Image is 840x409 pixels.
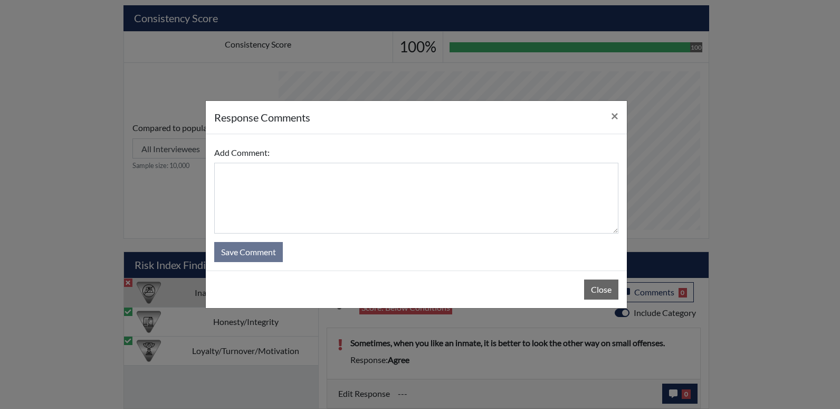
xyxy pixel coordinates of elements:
[214,109,310,125] h5: response Comments
[214,143,270,163] label: Add Comment:
[611,108,618,123] span: ×
[584,280,618,300] button: Close
[214,242,283,262] button: Save Comment
[603,101,627,131] button: Close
